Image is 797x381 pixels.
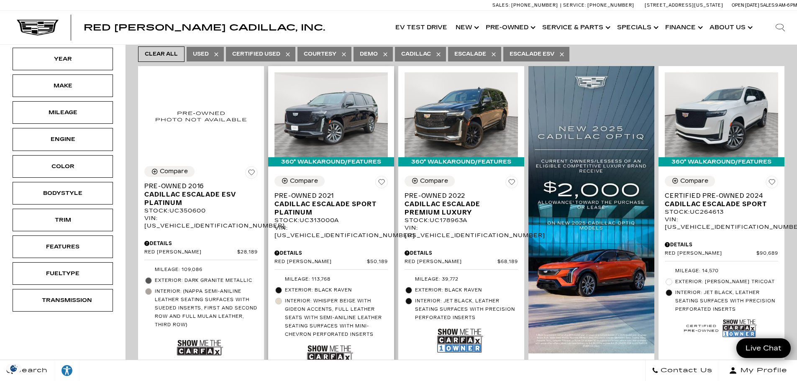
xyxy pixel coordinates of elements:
div: Transmission [42,296,84,305]
a: Service & Parts [538,11,613,44]
span: Live Chat [741,343,786,353]
span: Used [193,49,209,59]
div: Pricing Details - Pre-Owned 2022 Cadillac Escalade Premium Luxury [405,249,518,257]
div: Pricing Details - Pre-Owned 2021 Cadillac Escalade Sport Platinum [274,249,388,257]
a: Live Chat [736,338,791,358]
a: Service: [PHONE_NUMBER] [560,3,636,8]
div: Stock : UC350600 [144,207,258,215]
div: BodystyleBodystyle [13,182,113,205]
span: Cadillac Escalade ESV Platinum [144,190,251,207]
img: Cadillac Certified Used Vehicle [684,320,718,337]
button: Compare Vehicle [405,176,455,187]
span: Exterior: [PERSON_NAME] Tricoat [675,278,778,286]
a: Red [PERSON_NAME] $68,189 [405,259,518,265]
span: $90,689 [756,251,778,257]
a: Pre-Owned 2016Cadillac Escalade ESV Platinum [144,182,258,207]
div: ColorColor [13,155,113,178]
div: Search [764,11,797,44]
span: Certified Pre-Owned 2024 [665,192,772,200]
span: Search [13,365,48,376]
span: Certified Used [232,49,280,59]
span: Pre-Owned 2022 [405,192,512,200]
a: Red [PERSON_NAME] $90,689 [665,251,778,257]
div: Make [42,81,84,90]
span: [PHONE_NUMBER] [587,3,634,8]
span: Exterior: DARK GRANITE METALLIC [155,276,258,285]
a: Red [PERSON_NAME] $28,189 [144,249,258,256]
span: Cadillac [401,49,431,59]
div: TrimTrim [13,209,113,231]
div: Stock : UC313000A [274,217,388,224]
div: 360° WalkAround/Features [659,157,784,166]
span: Contact Us [659,365,712,376]
a: New [451,11,482,44]
div: Compare [160,168,188,175]
span: Open [DATE] [732,3,759,8]
span: $50,189 [367,259,388,265]
li: Mileage: 113,768 [274,274,388,285]
div: VIN: [US_VEHICLE_IDENTIFICATION_NUMBER] [665,216,778,231]
div: Bodystyle [42,189,84,198]
a: Contact Us [645,360,719,381]
a: Pre-Owned [482,11,538,44]
li: Mileage: 39,772 [405,274,518,285]
img: 2024 Cadillac Escalade Sport [665,72,778,157]
div: Pricing Details - Certified Pre-Owned 2024 Cadillac Escalade Sport [665,241,778,248]
div: VIN: [US_VEHICLE_IDENTIFICATION_NUMBER] [405,224,518,239]
li: Mileage: 14,570 [665,266,778,276]
span: Cadillac Escalade Sport [665,200,772,208]
div: TransmissionTransmission [13,289,113,312]
img: Show Me the CARFAX 1-Owner Badge [437,325,483,356]
button: Save Vehicle [375,176,388,192]
a: Pre-Owned 2022Cadillac Escalade Premium Luxury [405,192,518,217]
span: Courtesy [304,49,336,59]
a: EV Test Drive [391,11,451,44]
div: Fueltype [42,269,84,278]
img: Show Me the CARFAX 1-Owner Badge [723,317,757,340]
li: Mileage: 109,086 [144,264,258,275]
div: YearYear [13,48,113,70]
span: Exterior: Black Raven [285,286,388,294]
span: Service: [563,3,586,8]
span: Escalade ESV [510,49,554,59]
span: Sales: [492,3,510,8]
a: Red [PERSON_NAME] $50,189 [274,259,388,265]
div: Stock : UC178963A [405,217,518,224]
a: Finance [661,11,705,44]
a: Sales: [PHONE_NUMBER] [492,3,560,8]
span: Demo [360,49,378,59]
button: Open user profile menu [719,360,797,381]
div: Pricing Details - Pre-Owned 2016 Cadillac Escalade ESV Platinum [144,240,258,247]
span: Clear All [145,49,178,59]
span: Cadillac Escalade Sport Platinum [274,200,382,217]
a: Certified Pre-Owned 2024Cadillac Escalade Sport [665,192,778,208]
div: Color [42,162,84,171]
span: Red [PERSON_NAME] [274,259,367,265]
div: Engine [42,135,84,144]
div: Compare [290,177,318,185]
img: Show Me the CARFAX Badge [177,332,223,363]
div: Trim [42,215,84,225]
button: Save Vehicle [766,176,778,192]
div: FeaturesFeatures [13,235,113,258]
a: Explore your accessibility options [54,360,80,381]
div: VIN: [US_VEHICLE_IDENTIFICATION_NUMBER] [274,224,388,239]
span: My Profile [737,365,787,376]
img: Opt-Out Icon [4,364,23,373]
a: [STREET_ADDRESS][US_STATE] [645,3,723,8]
div: Features [42,242,84,251]
button: Compare Vehicle [665,176,715,187]
span: Pre-Owned 2016 [144,182,251,190]
button: Save Vehicle [245,166,258,182]
img: Cadillac Dark Logo with Cadillac White Text [17,20,59,36]
button: Compare Vehicle [144,166,195,177]
div: EngineEngine [13,128,113,151]
a: Pre-Owned 2021Cadillac Escalade Sport Platinum [274,192,388,217]
div: Mileage [42,108,84,117]
span: Interior: Jet Black, Leather seating surfaces with precision perforated inserts [415,297,518,322]
span: Red [PERSON_NAME] [665,251,756,257]
div: 360° WalkAround/Features [268,157,394,166]
span: $68,189 [497,259,518,265]
span: Interior: (Nappa Semi-Aniline leather seating surfaces with sueded inserts, first and second row ... [155,287,258,329]
span: $28,189 [237,249,258,256]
